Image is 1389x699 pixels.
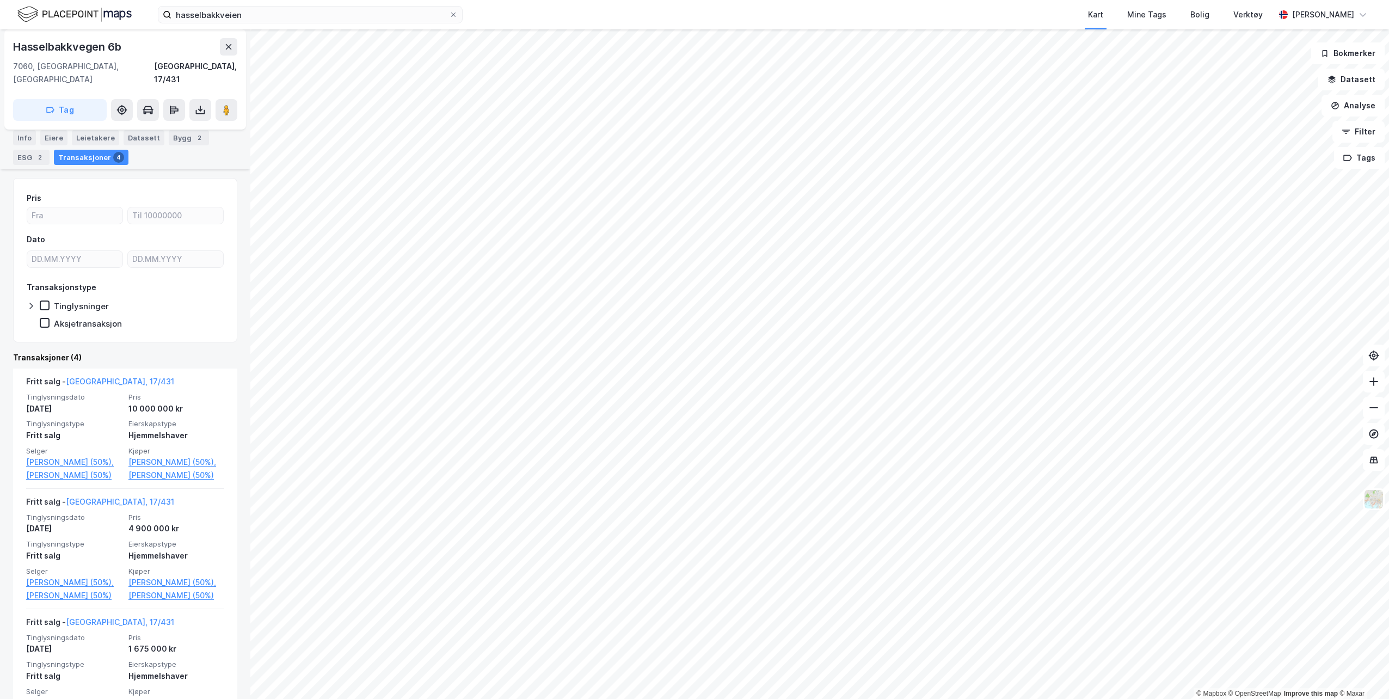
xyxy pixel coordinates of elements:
[128,642,224,655] div: 1 675 000 kr
[26,549,122,562] div: Fritt salg
[26,513,122,522] span: Tinglysningsdato
[128,522,224,535] div: 4 900 000 kr
[128,393,224,402] span: Pris
[128,687,224,696] span: Kjøper
[26,633,122,642] span: Tinglysningsdato
[128,513,224,522] span: Pris
[26,660,122,669] span: Tinglysningstype
[66,617,174,627] a: [GEOGRAPHIC_DATA], 17/431
[13,99,107,121] button: Tag
[113,152,124,163] div: 4
[1127,8,1166,21] div: Mine Tags
[26,469,122,482] a: [PERSON_NAME] (50%)
[66,377,174,386] a: [GEOGRAPHIC_DATA], 17/431
[128,429,224,442] div: Hjemmelshaver
[26,589,122,602] a: [PERSON_NAME] (50%)
[13,38,123,56] div: Hasselbakkvegen 6b
[26,393,122,402] span: Tinglysningsdato
[66,497,174,506] a: [GEOGRAPHIC_DATA], 17/431
[194,132,205,143] div: 2
[26,522,122,535] div: [DATE]
[1196,690,1226,697] a: Mapbox
[27,207,122,224] input: Fra
[27,251,122,267] input: DD.MM.YYYY
[1334,147,1385,169] button: Tags
[26,670,122,683] div: Fritt salg
[128,456,224,469] a: [PERSON_NAME] (50%),
[54,150,128,165] div: Transaksjoner
[128,419,224,428] span: Eierskapstype
[34,152,45,163] div: 2
[128,539,224,549] span: Eierskapstype
[13,130,36,145] div: Info
[128,251,223,267] input: DD.MM.YYYY
[169,130,209,145] div: Bygg
[26,446,122,456] span: Selger
[26,375,174,393] div: Fritt salg -
[124,130,164,145] div: Datasett
[17,5,132,24] img: logo.f888ab2527a4732fd821a326f86c7f29.svg
[54,318,122,329] div: Aksjetransaksjon
[26,687,122,696] span: Selger
[128,633,224,642] span: Pris
[13,60,154,86] div: 7060, [GEOGRAPHIC_DATA], [GEOGRAPHIC_DATA]
[128,549,224,562] div: Hjemmelshaver
[26,419,122,428] span: Tinglysningstype
[26,539,122,549] span: Tinglysningstype
[13,351,237,364] div: Transaksjoner (4)
[13,150,50,165] div: ESG
[27,281,96,294] div: Transaksjonstype
[26,495,174,513] div: Fritt salg -
[40,130,67,145] div: Eiere
[26,616,174,633] div: Fritt salg -
[128,446,224,456] span: Kjøper
[1311,42,1385,64] button: Bokmerker
[1335,647,1389,699] iframe: Chat Widget
[128,576,224,589] a: [PERSON_NAME] (50%),
[26,402,122,415] div: [DATE]
[26,456,122,469] a: [PERSON_NAME] (50%),
[1088,8,1103,21] div: Kart
[128,469,224,482] a: [PERSON_NAME] (50%)
[171,7,449,23] input: Søk på adresse, matrikkel, gårdeiere, leietakere eller personer
[1318,69,1385,90] button: Datasett
[27,233,45,246] div: Dato
[1228,690,1281,697] a: OpenStreetMap
[54,301,109,311] div: Tinglysninger
[128,207,223,224] input: Til 10000000
[128,660,224,669] span: Eierskapstype
[1190,8,1209,21] div: Bolig
[128,670,224,683] div: Hjemmelshaver
[1233,8,1263,21] div: Verktøy
[128,589,224,602] a: [PERSON_NAME] (50%)
[26,429,122,442] div: Fritt salg
[154,60,237,86] div: [GEOGRAPHIC_DATA], 17/431
[1284,690,1338,697] a: Improve this map
[26,576,122,589] a: [PERSON_NAME] (50%),
[128,567,224,576] span: Kjøper
[72,130,119,145] div: Leietakere
[26,642,122,655] div: [DATE]
[1322,95,1385,116] button: Analyse
[1332,121,1385,143] button: Filter
[128,402,224,415] div: 10 000 000 kr
[27,192,41,205] div: Pris
[1363,489,1384,510] img: Z
[26,567,122,576] span: Selger
[1292,8,1354,21] div: [PERSON_NAME]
